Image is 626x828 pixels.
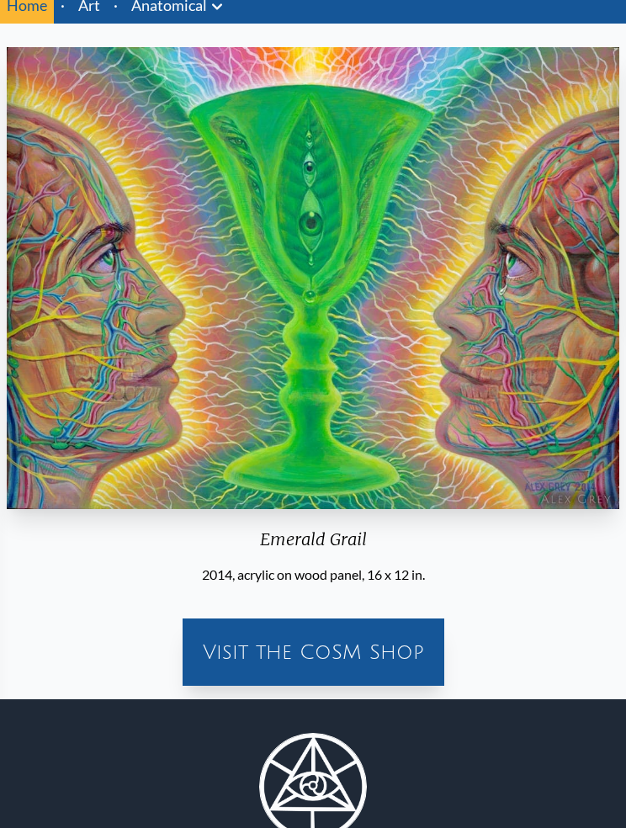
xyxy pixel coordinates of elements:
a: Visit the CoSM Shop [189,625,438,679]
img: Emerald-Grail_2014_Alex-Grey.jpg [7,47,619,509]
